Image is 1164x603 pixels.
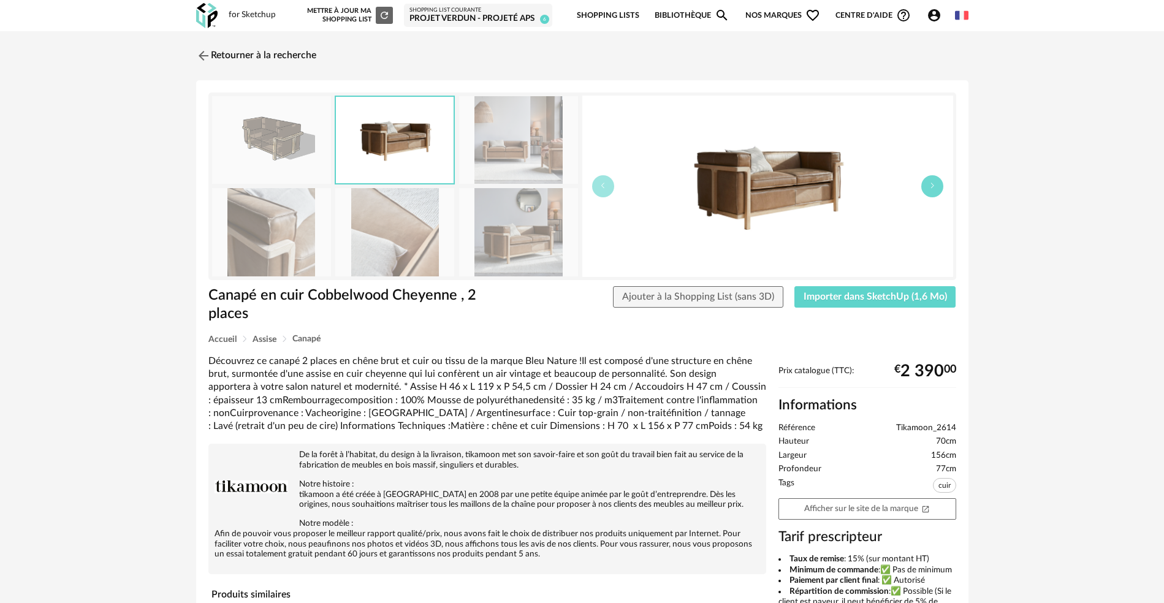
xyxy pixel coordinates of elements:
img: brand logo [215,450,288,523]
div: Projet Verdun - Projeté APS [409,13,547,25]
div: Breadcrumb [208,335,956,344]
img: fr [955,9,968,22]
span: 70cm [936,436,956,447]
img: svg+xml;base64,PHN2ZyB3aWR0aD0iMjQiIGhlaWdodD0iMjQiIHZpZXdCb3g9IjAgMCAyNCAyNCIgZmlsbD0ibm9uZSIgeG... [196,48,211,63]
span: 6 [540,15,549,24]
p: Notre modèle : Afin de pouvoir vous proposer le meilleur rapport qualité/prix, nous avons fait le... [215,518,760,560]
b: Paiement par client final [789,576,878,585]
a: BibliothèqueMagnify icon [655,1,729,30]
span: Tikamoon_2614 [896,423,956,434]
div: Prix catalogue (TTC): [778,366,956,389]
span: Ajouter à la Shopping List (sans 3D) [622,292,774,301]
li: : 15% (sur montant HT) [778,554,956,565]
p: Notre histoire : tikamoon a été créée à [GEOGRAPHIC_DATA] en 2008 par une petite équipe animée pa... [215,479,760,510]
h3: Tarif prescripteur [778,528,956,546]
b: Minimum de commande [789,566,878,574]
span: cuir [933,478,956,493]
span: Account Circle icon [927,8,947,23]
img: canape-cobbelwood-en-chene-massif-et-cuir-cheyenne-2614 [459,96,578,184]
span: 77cm [936,464,956,475]
img: thumbnail.png [212,96,331,184]
a: Shopping List courante Projet Verdun - Projeté APS 6 [409,7,547,25]
img: canape-cobbelwood-en-chene-massif-et-cuir-cheyenne-2614 [335,188,454,276]
a: Shopping Lists [577,1,639,30]
span: Accueil [208,335,237,344]
a: Afficher sur le site de la marqueOpen In New icon [778,498,956,520]
h2: Informations [778,396,956,414]
button: Ajouter à la Shopping List (sans 3D) [613,286,783,308]
span: Account Circle icon [927,8,941,23]
span: Tags [778,478,794,496]
img: canape-cobbelwood-en-chene-massif-et-cuir-cheyenne-2614 [212,188,331,276]
span: 156cm [931,450,956,461]
span: Profondeur [778,464,821,475]
img: canape-cobbelwood-en-chene-massif-et-cuir-cheyenne-2614 [582,96,953,277]
span: Référence [778,423,815,434]
li: : ✅ Autorisé [778,575,956,586]
span: Open In New icon [921,504,930,512]
div: for Sketchup [229,10,276,21]
h1: Canapé en cuir Cobbelwood Cheyenne , 2 places [208,286,513,324]
span: Magnify icon [715,8,729,23]
b: Répartition de commission [789,587,889,596]
div: Mettre à jour ma Shopping List [305,7,393,24]
span: Canapé [292,335,321,343]
span: Importer dans SketchUp (1,6 Mo) [804,292,947,301]
b: Taux de remise [789,555,844,563]
button: Importer dans SketchUp (1,6 Mo) [794,286,956,308]
span: Heart Outline icon [805,8,820,23]
div: € 00 [894,366,956,376]
a: Retourner à la recherche [196,42,316,69]
span: Hauteur [778,436,809,447]
img: canape-cobbelwood-en-chene-massif-et-cuir-cheyenne-2614 [459,188,578,276]
div: Shopping List courante [409,7,547,14]
span: Largeur [778,450,807,461]
span: Help Circle Outline icon [896,8,911,23]
div: Découvrez ce canapé 2 places en chêne brut et cuir ou tissu de la marque Bleu Nature !Il est comp... [208,355,766,433]
p: De la forêt à l’habitat, du design à la livraison, tikamoon met son savoir-faire et son goût du t... [215,450,760,471]
li: :✅ Pas de minimum [778,565,956,576]
img: canape-cobbelwood-en-chene-massif-et-cuir-cheyenne-2614 [336,97,454,183]
span: Assise [253,335,276,344]
span: Nos marques [745,1,820,30]
img: OXP [196,3,218,28]
span: Centre d'aideHelp Circle Outline icon [835,8,911,23]
span: 2 390 [900,366,944,376]
span: Refresh icon [379,12,390,18]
